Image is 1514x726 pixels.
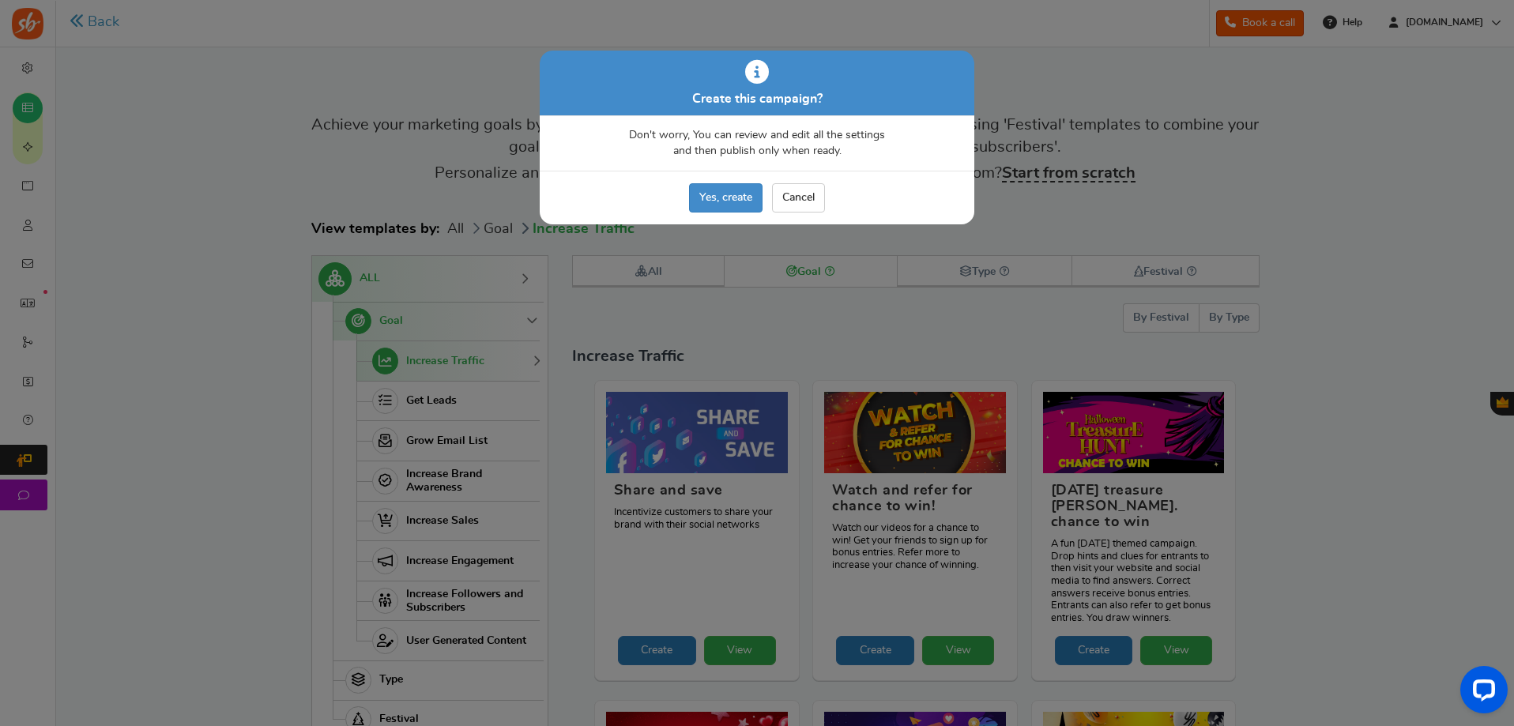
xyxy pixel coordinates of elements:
h4: Create this campaign? [549,92,965,107]
a: Cancel [772,183,825,213]
p: Don't worry, You can review and edit all the settings and then publish only when ready. [552,128,962,159]
iframe: LiveChat chat widget [1448,660,1514,726]
a: Yes, create [689,183,763,213]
